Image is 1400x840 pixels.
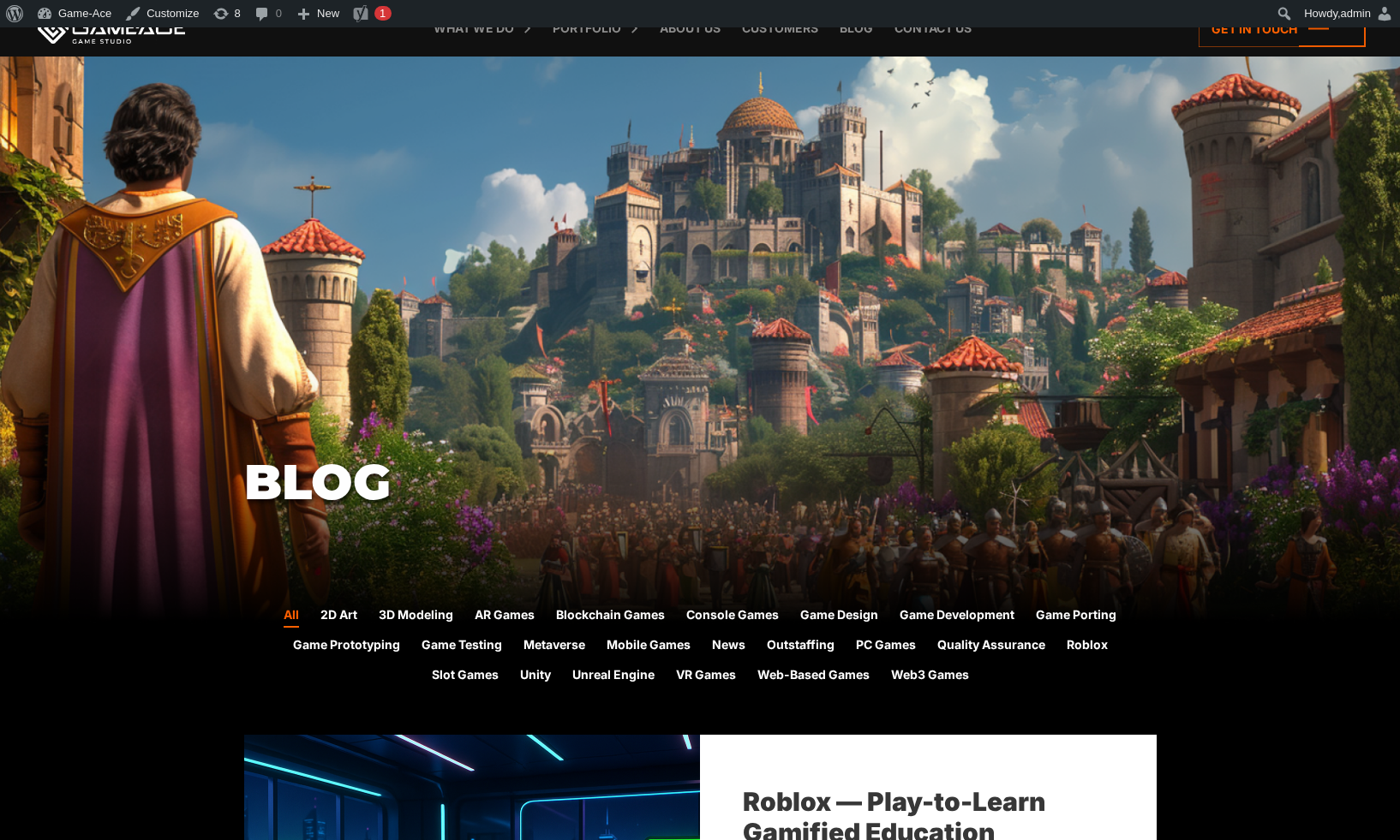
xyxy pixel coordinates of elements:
a: VR Games [676,665,736,688]
a: 2D Art [320,605,357,628]
a: Game Prototyping [293,635,400,658]
a: AR Games [475,605,535,628]
a: All [284,605,299,628]
a: Roblox [1067,635,1108,658]
a: Metaverse [524,635,585,658]
a: Game Testing [422,635,502,658]
a: Web-Based Games [757,665,870,688]
a: 3D Modeling [379,605,453,628]
span: admin [1341,7,1371,20]
a: Slot Games [432,665,499,688]
a: News [712,635,745,658]
a: Unity [520,665,551,688]
a: Game Design [800,605,878,628]
a: Quality Assurance [937,635,1045,658]
span: 1 [380,7,386,20]
a: PC Games [856,635,916,658]
a: Unreal Engine [572,665,655,688]
a: Game Development [900,605,1014,628]
a: Blockchain Games [556,605,665,628]
a: Outstaffing [767,635,835,658]
a: Console Games [686,605,779,628]
a: Game Porting [1036,605,1116,628]
h1: Blog [244,456,1157,509]
a: Web3 Games [891,665,969,688]
a: Get in touch [1199,10,1366,47]
a: Mobile Games [607,635,691,658]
